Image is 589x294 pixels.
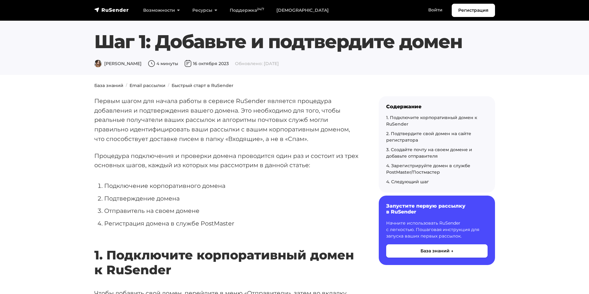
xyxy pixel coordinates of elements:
[94,151,359,170] p: Процедура подключения и проверки домена проводится один раз и состоит из трех основных шагов, каж...
[104,206,359,216] li: Отправитель на своем домене
[379,196,495,265] a: Запустите первую рассылку в RuSender Начните использовать RuSender с легкостью. Пошаговая инструк...
[172,83,233,88] a: Быстрый старт в RuSender
[184,60,192,67] img: Дата публикации
[386,220,488,239] p: Начните использовать RuSender с легкостью. Пошаговая инструкция для запуска ваших первых рассылок.
[386,131,471,143] a: 2. Подтвердите свой домен на сайте регистратора
[94,83,123,88] a: База знаний
[130,83,165,88] a: Email рассылки
[94,7,129,13] img: RuSender
[386,147,472,159] a: 3. Создайте почту на своем домене и добавьте отправителя
[386,203,488,215] h6: Запустите первую рассылку в RuSender
[94,96,359,144] p: Первым шагом для начала работы в сервисе RuSender является процедура добавления и подтверждения в...
[148,60,155,67] img: Время чтения
[452,4,495,17] a: Регистрация
[94,31,495,53] h1: Шаг 1: Добавьте и подтвердите домен
[104,219,359,228] li: Регистрация домена в службе PostMaster
[94,230,359,277] h2: 1. Подключите корпоративный домен к RuSender
[235,61,279,66] span: Обновлено: [DATE]
[137,4,186,17] a: Возможности
[257,7,264,11] sup: 24/7
[224,4,270,17] a: Поддержка24/7
[270,4,335,17] a: [DEMOGRAPHIC_DATA]
[386,163,470,175] a: 4. Зарегистрируйте домен в службе PostMaster/Постмастер
[94,61,142,66] span: [PERSON_NAME]
[186,4,224,17] a: Ресурсы
[422,4,449,16] a: Войти
[184,61,229,66] span: 16 октября 2023
[386,244,488,258] button: База знаний →
[104,194,359,203] li: Подтверждение домена
[386,115,477,127] a: 1. Подключите корпоративный домен к RuSender
[386,179,429,184] a: 4. Следующий шаг
[386,104,488,110] div: Содержание
[148,61,178,66] span: 4 минуты
[91,82,499,89] nav: breadcrumb
[104,181,359,191] li: Подключение корпоративного домена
